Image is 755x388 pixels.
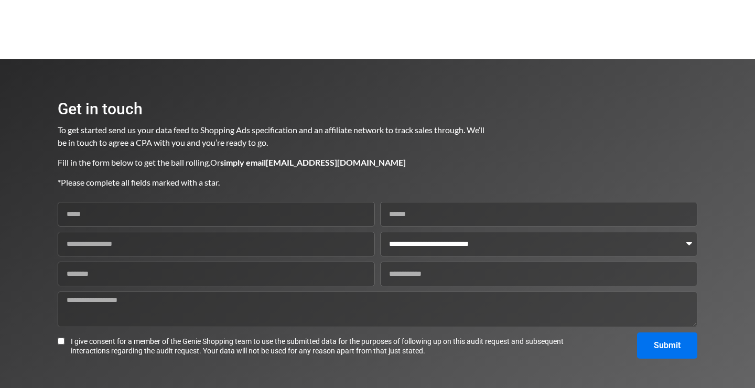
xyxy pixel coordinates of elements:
span: I give consent for a member of the Genie Shopping team to use the submitted data for the purposes... [71,337,568,355]
span: To get started send us your data feed to Shopping Ads specification and an affiliate network to t... [58,125,486,147]
span: Fill in the form below to get the ball rolling. [58,157,210,167]
span: Or [210,157,406,167]
p: *Please complete all fields marked with a star. [58,176,486,189]
button: Submit [637,332,697,359]
span: Submit [654,341,681,350]
h2: Get in touch [58,101,486,117]
b: simply email [EMAIL_ADDRESS][DOMAIN_NAME] [220,157,406,167]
